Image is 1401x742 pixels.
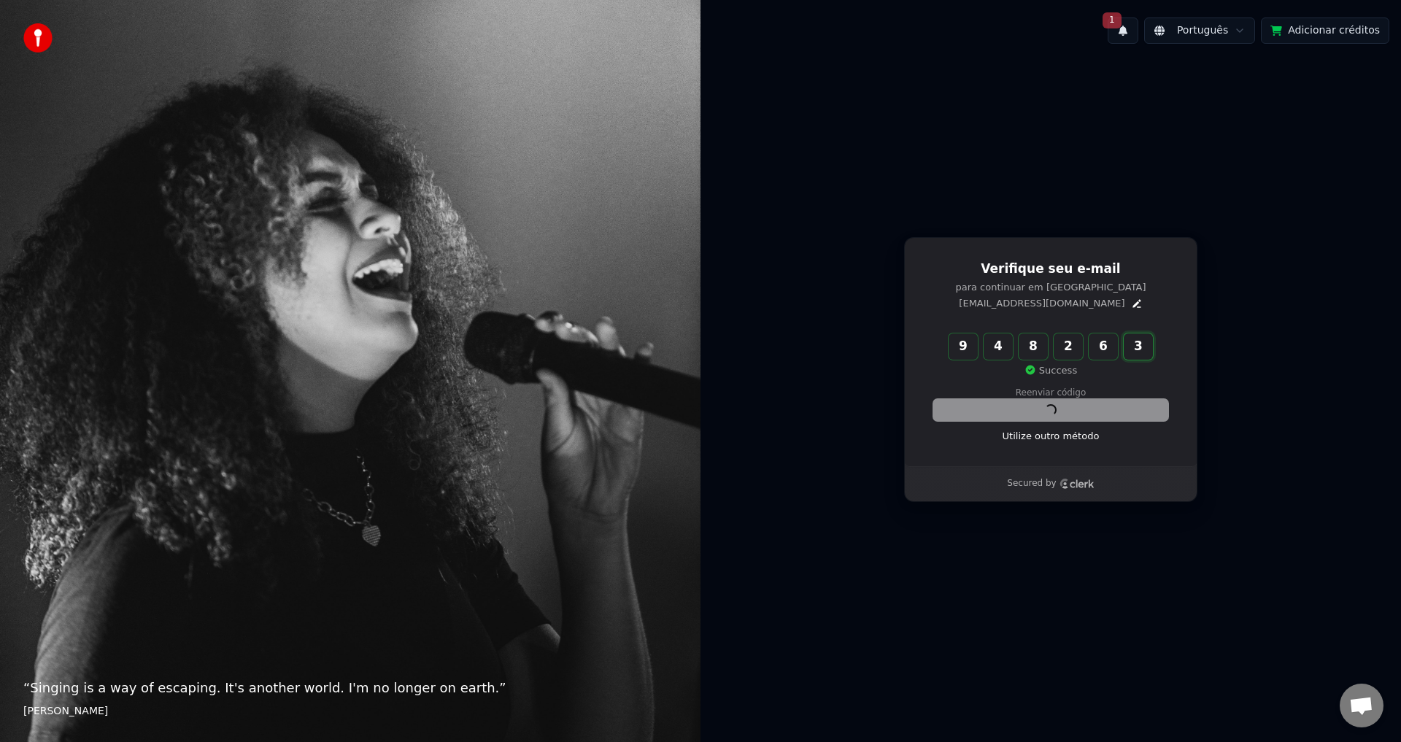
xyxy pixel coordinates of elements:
[1103,12,1122,28] span: 1
[1261,18,1389,44] button: Adicionar créditos
[23,704,677,719] footer: [PERSON_NAME]
[1007,478,1056,490] p: Secured by
[1024,364,1077,377] p: Success
[1108,18,1138,44] button: 1
[1340,684,1383,727] div: Bate-papo aberto
[1003,430,1100,443] a: Utilize outro método
[1131,298,1143,309] button: Edit
[933,281,1168,294] p: para continuar em [GEOGRAPHIC_DATA]
[949,333,1182,360] input: Enter verification code
[959,297,1124,310] p: [EMAIL_ADDRESS][DOMAIN_NAME]
[23,678,677,698] p: “ Singing is a way of escaping. It's another world. I'm no longer on earth. ”
[23,23,53,53] img: youka
[933,260,1168,278] h1: Verifique seu e-mail
[1060,479,1095,489] a: Clerk logo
